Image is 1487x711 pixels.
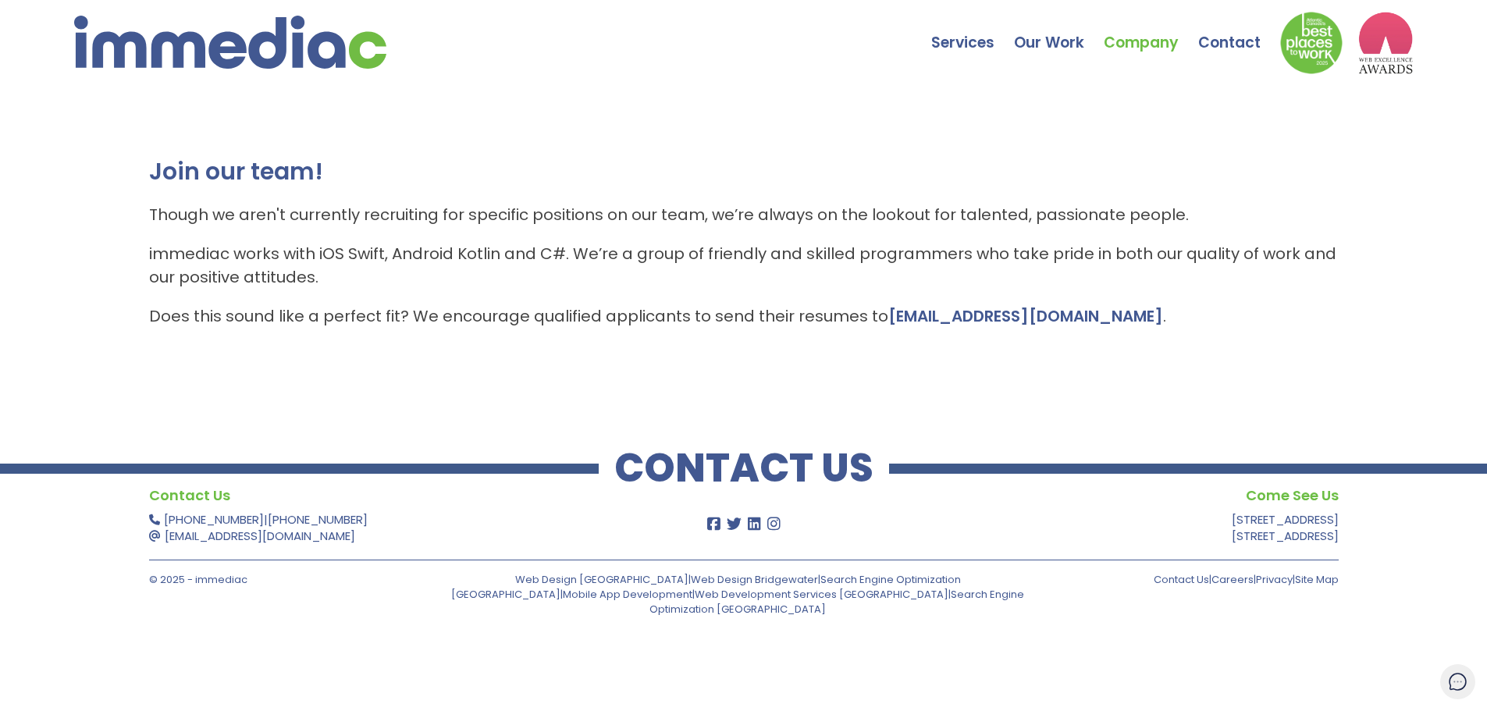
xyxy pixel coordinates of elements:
h2: CONTACT US [599,453,889,484]
a: Careers [1211,572,1254,587]
img: immediac [74,16,386,69]
a: [PHONE_NUMBER] [268,511,368,528]
img: Down [1280,12,1343,74]
a: Company [1104,4,1198,59]
p: | | | [1053,572,1339,587]
a: Privacy [1256,572,1293,587]
a: Site Map [1295,572,1339,587]
a: Search Engine Optimization [GEOGRAPHIC_DATA] [649,587,1024,617]
p: © 2025 - immediac [149,572,435,587]
img: logo2_wea_nobg.webp [1358,12,1413,74]
p: Though we aren't currently recruiting for specific positions on our team, we’re always on the loo... [149,203,1339,226]
a: Contact Us [1154,572,1209,587]
a: Our Work [1014,4,1104,59]
p: | [149,511,633,544]
a: Web Design Bridgewater [691,572,818,587]
h4: Contact Us [149,484,633,507]
a: Services [931,4,1014,59]
a: Search Engine Optimization [GEOGRAPHIC_DATA] [451,572,961,602]
h2: Join our team! [149,156,1339,187]
a: [STREET_ADDRESS][STREET_ADDRESS] [1232,511,1339,544]
a: [EMAIL_ADDRESS][DOMAIN_NAME] [165,528,355,544]
a: Web Design [GEOGRAPHIC_DATA] [515,572,688,587]
a: Web Development Services [GEOGRAPHIC_DATA] [695,587,948,602]
h4: Come See Us [855,484,1339,507]
a: Contact [1198,4,1280,59]
p: | | | | | [446,572,1030,617]
a: [EMAIL_ADDRESS][DOMAIN_NAME] [888,305,1163,327]
a: [PHONE_NUMBER] [164,511,264,528]
p: Does this sound like a perfect fit? We encourage qualified applicants to send their resumes to . [149,304,1339,328]
a: Mobile App Development [563,587,692,602]
p: immediac works with iOS Swift, Android Kotlin and C#. We’re a group of friendly and skilled progr... [149,242,1339,289]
